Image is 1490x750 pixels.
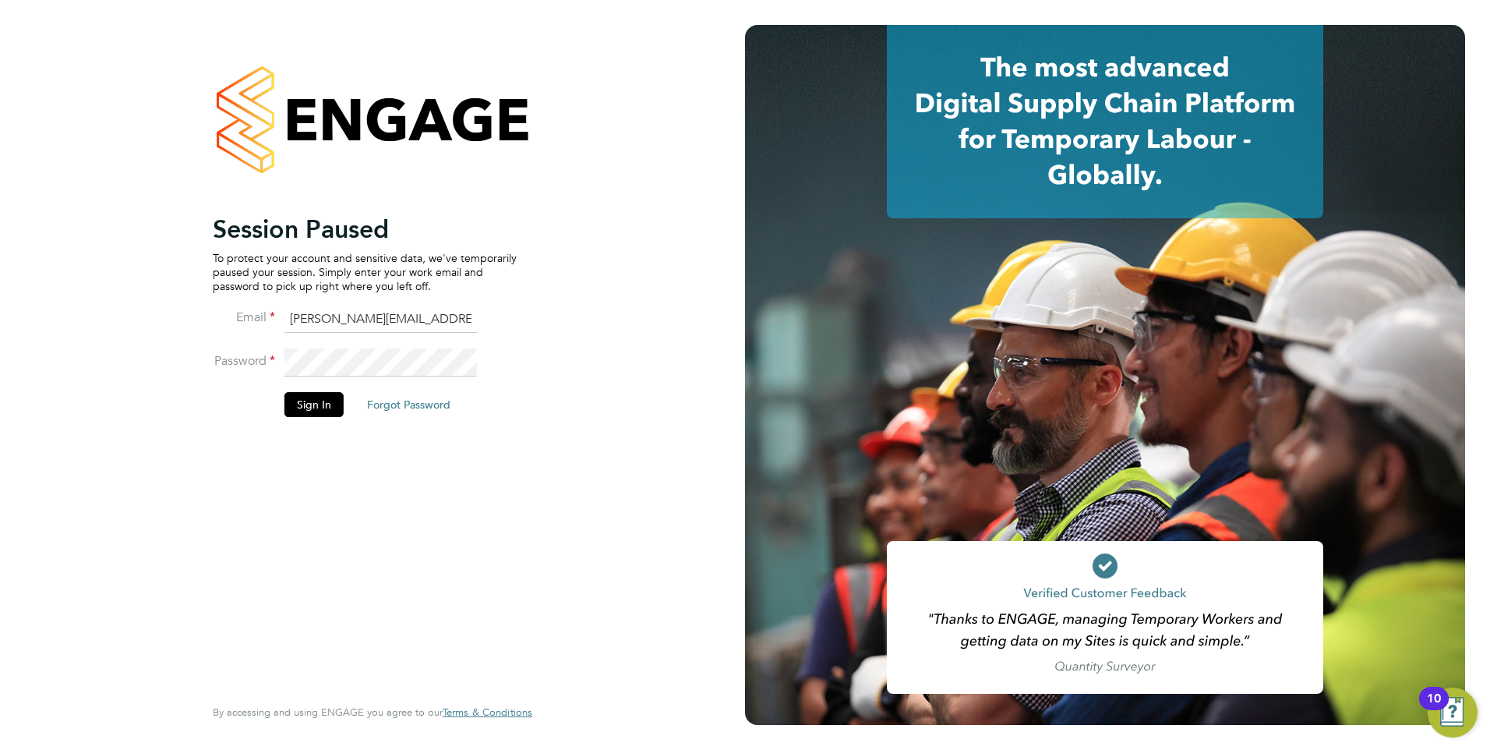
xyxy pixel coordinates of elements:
label: Email [213,310,275,326]
div: 10 [1427,699,1441,719]
span: Terms & Conditions [443,706,532,719]
button: Sign In [284,392,344,417]
p: To protect your account and sensitive data, we've temporarily paused your session. Simply enter y... [213,251,517,294]
button: Forgot Password [355,392,463,417]
span: By accessing and using ENGAGE you agree to our [213,706,532,719]
h2: Session Paused [213,214,517,245]
button: Open Resource Center, 10 new notifications [1428,688,1478,738]
a: Terms & Conditions [443,706,532,719]
label: Password [213,353,275,370]
input: Enter your work email... [284,306,477,334]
